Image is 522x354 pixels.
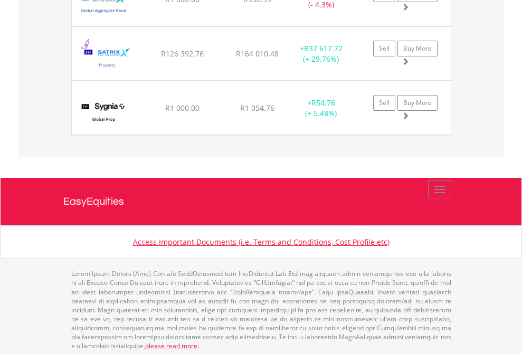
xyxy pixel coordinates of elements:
span: R164 010.48 [236,49,279,59]
a: Buy More [397,41,438,56]
span: R1 000.00 [165,103,200,113]
div: + (+ 5.48%) [288,98,354,119]
a: Access Important Documents (i.e. Terms and Conditions, Cost Profile etc) [133,237,390,247]
img: TFSA.STXPRO.png [77,40,138,78]
a: Sell [373,95,395,111]
span: R126 392.76 [161,49,204,59]
span: R54.76 [311,98,335,108]
span: R1 054.76 [240,103,274,113]
span: R37 617.72 [304,43,343,53]
a: EasyEquities [63,178,459,225]
div: + (+ 29.76%) [288,43,354,64]
a: Sell [373,41,395,56]
img: TFSA.SYGP.png [77,94,130,132]
a: please read more: [145,341,199,350]
p: Lorem Ipsum Dolors (Ame) Con a/e SeddOeiusmod tem InciDiduntut Lab Etd mag aliquaen admin veniamq... [71,269,451,350]
a: Buy More [397,95,438,111]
